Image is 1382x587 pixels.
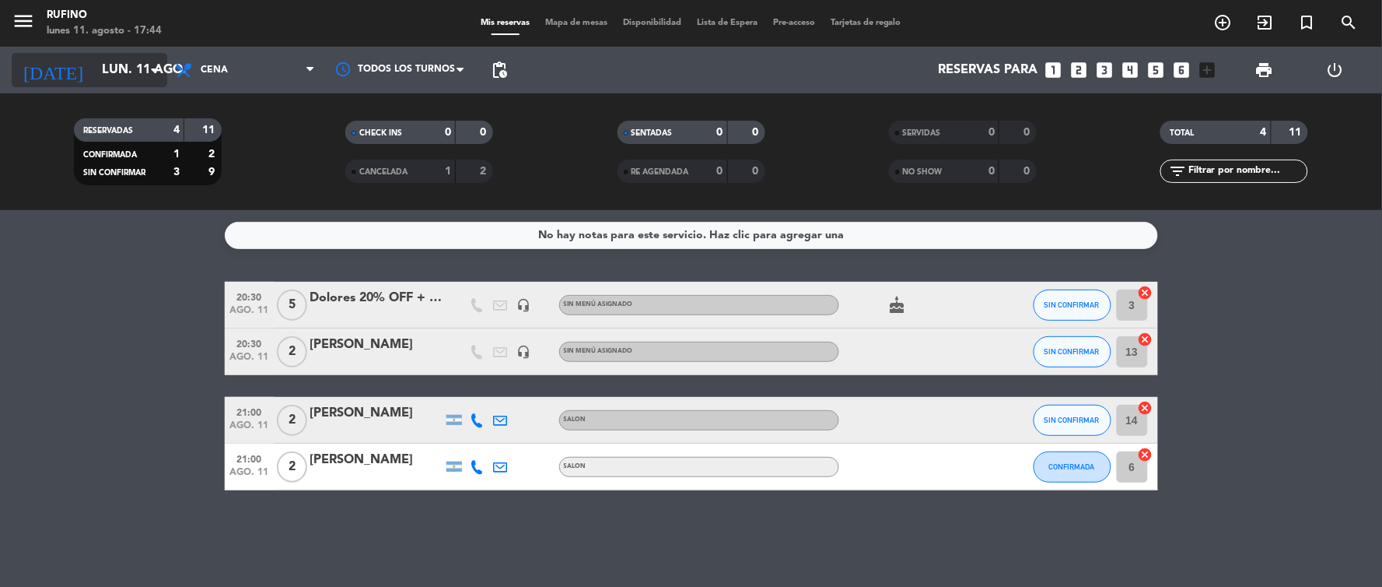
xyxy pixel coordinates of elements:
[1044,416,1100,424] span: SIN CONFIRMAR
[481,166,490,177] strong: 2
[310,403,443,424] div: [PERSON_NAME]
[277,405,307,436] span: 2
[83,169,145,177] span: SIN CONFIRMAR
[1187,163,1307,180] input: Filtrar por nombre...
[1044,60,1064,80] i: looks_one
[632,168,689,176] span: RE AGENDADA
[230,352,269,370] span: ago. 11
[277,290,307,321] span: 5
[888,296,907,315] i: cake
[1044,347,1100,356] span: SIN CONFIRMAR
[517,345,531,359] i: headset_mic
[202,125,218,135] strong: 11
[1172,60,1192,80] i: looks_6
[445,127,451,138] strong: 0
[752,127,761,138] strong: 0
[445,166,451,177] strong: 1
[1034,405,1111,436] button: SIN CONFIRMAR
[1146,60,1167,80] i: looks_5
[564,348,633,354] span: Sin menú asignado
[765,19,823,27] span: Pre-acceso
[230,305,269,323] span: ago. 11
[145,61,163,79] i: arrow_drop_down
[1034,290,1111,321] button: SIN CONFIRMAR
[988,166,995,177] strong: 0
[1034,452,1111,483] button: CONFIRMADA
[230,449,269,467] span: 21:00
[1138,447,1153,462] i: cancel
[1256,13,1275,32] i: exit_to_app
[564,463,586,469] span: SALON
[1069,60,1090,80] i: looks_two
[717,166,723,177] strong: 0
[12,9,35,33] i: menu
[481,127,490,138] strong: 0
[173,167,180,178] strong: 3
[359,129,402,137] span: CHECK INS
[1300,47,1370,93] div: LOG OUT
[310,450,443,470] div: [PERSON_NAME]
[752,166,761,177] strong: 0
[615,19,689,27] span: Disponibilidad
[537,19,615,27] span: Mapa de mesas
[277,452,307,483] span: 2
[12,9,35,38] button: menu
[1254,61,1273,79] span: print
[277,336,307,367] span: 2
[1023,127,1033,138] strong: 0
[201,65,228,76] span: Cena
[689,19,765,27] span: Lista de Espera
[230,420,269,438] span: ago. 11
[230,334,269,352] span: 20:30
[1095,60,1115,80] i: looks_3
[1168,162,1187,181] i: filter_list
[12,53,94,87] i: [DATE]
[83,151,137,159] span: CONFIRMADA
[1044,301,1100,309] span: SIN CONFIRMAR
[538,227,844,244] div: No hay notas para este servicio. Haz clic para agregar una
[1289,127,1305,138] strong: 11
[1138,400,1153,416] i: cancel
[1198,60,1218,80] i: add_box
[1261,127,1267,138] strong: 4
[47,23,162,39] div: lunes 11. agosto - 17:44
[1170,129,1194,137] span: TOTAL
[230,467,269,485] span: ago. 11
[173,125,180,135] strong: 4
[359,168,408,176] span: CANCELADA
[310,335,443,355] div: [PERSON_NAME]
[903,168,943,176] span: NO SHOW
[1121,60,1141,80] i: looks_4
[823,19,909,27] span: Tarjetas de regalo
[1049,462,1095,471] span: CONFIRMADA
[1340,13,1359,32] i: search
[1138,332,1153,347] i: cancel
[1023,166,1033,177] strong: 0
[83,127,133,135] span: RESERVADAS
[564,301,633,308] span: Sin menú asignado
[490,61,509,79] span: pending_actions
[1138,285,1153,301] i: cancel
[988,127,995,138] strong: 0
[1214,13,1233,32] i: add_circle_outline
[230,402,269,420] span: 21:00
[208,167,218,178] strong: 9
[903,129,941,137] span: SERVIDAS
[632,129,673,137] span: SENTADAS
[473,19,537,27] span: Mis reservas
[517,298,531,312] i: headset_mic
[310,288,443,308] div: Dolores 20% OFF + copas de espumante de cortesía
[1034,336,1111,367] button: SIN CONFIRMAR
[1325,61,1344,79] i: power_settings_new
[1298,13,1317,32] i: turned_in_not
[564,417,586,423] span: SALON
[47,8,162,23] div: Rufino
[939,63,1038,78] span: Reservas para
[173,149,180,160] strong: 1
[208,149,218,160] strong: 2
[230,287,269,305] span: 20:30
[717,127,723,138] strong: 0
